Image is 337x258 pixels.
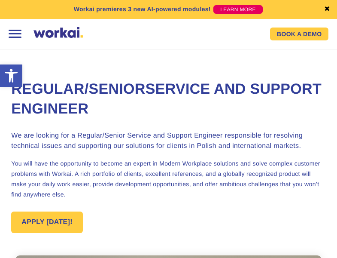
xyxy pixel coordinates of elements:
p: Workai premieres 3 new AI-powered modules! [74,5,211,14]
span: Regular/Senior [11,81,145,97]
a: ✖ [324,6,330,13]
a: BOOK A DEMO [270,28,328,40]
span: You will have the opportunity to become an expert in Modern Workplace solutions and solve complex... [11,160,320,198]
span: Service and Support Engineer [11,81,322,117]
h3: We are looking for a Regular/Senior Service and Support Engineer responsible for resolving techni... [11,131,325,151]
a: LEARN MORE [213,5,263,14]
a: APPLY [DATE]! [11,212,83,233]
